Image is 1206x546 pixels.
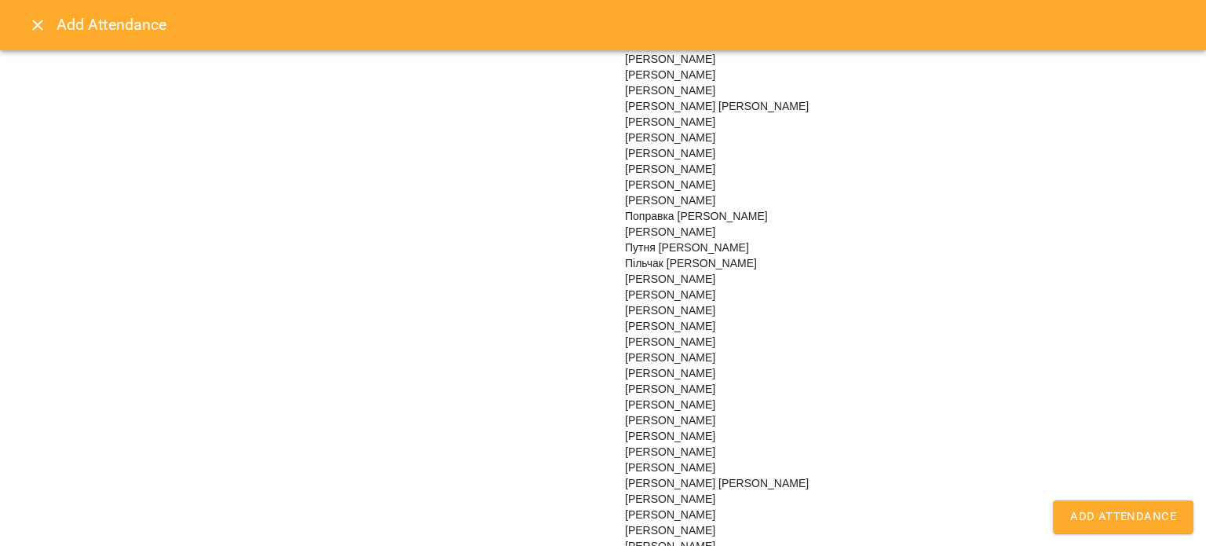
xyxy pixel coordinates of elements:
span: [PERSON_NAME] [625,508,715,521]
span: [PERSON_NAME] [625,84,715,97]
span: [PERSON_NAME] [625,194,715,207]
span: [PERSON_NAME] [625,445,715,458]
span: [PERSON_NAME] [625,367,715,379]
span: [PERSON_NAME] [625,524,715,537]
span: [PERSON_NAME] [PERSON_NAME] [625,100,809,112]
h6: Add Attendance [57,13,1187,37]
span: Add Attendance [1070,507,1176,527]
span: [PERSON_NAME] [625,414,715,427]
span: [PERSON_NAME] [625,383,715,395]
span: [PERSON_NAME] [625,351,715,364]
span: [PERSON_NAME] [625,273,715,285]
span: Поправка [PERSON_NAME] [625,210,768,222]
span: [PERSON_NAME] [625,68,715,81]
span: [PERSON_NAME] [625,163,715,175]
span: [PERSON_NAME] [PERSON_NAME] [625,477,809,489]
span: Путня [PERSON_NAME] [625,241,749,254]
span: Пільчак [PERSON_NAME] [625,257,757,269]
span: [PERSON_NAME] [625,493,715,505]
span: [PERSON_NAME] [625,398,715,411]
button: Close [19,6,57,44]
span: [PERSON_NAME] [625,178,715,191]
span: [PERSON_NAME] [625,288,715,301]
span: [PERSON_NAME] [625,335,715,348]
span: [PERSON_NAME] [625,53,715,65]
span: [PERSON_NAME] [625,320,715,332]
span: [PERSON_NAME] [625,461,715,474]
span: [PERSON_NAME] [625,304,715,317]
span: [PERSON_NAME] [625,131,715,144]
button: Add Attendance [1053,500,1193,533]
span: [PERSON_NAME] [625,115,715,128]
span: [PERSON_NAME] [625,430,715,442]
span: [PERSON_NAME] [625,225,715,238]
span: [PERSON_NAME] [625,147,715,159]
